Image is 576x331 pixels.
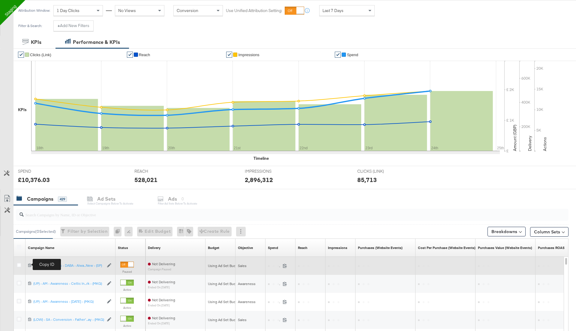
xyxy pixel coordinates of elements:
[148,268,175,271] sub: Campaign Paused
[226,52,232,58] a: ✔
[253,156,269,161] div: Timeline
[478,245,532,250] div: Purchases Value (Website Events)
[16,229,56,234] div: Campaigns ( 0 Selected)
[120,270,134,274] label: Paused
[118,245,128,250] a: Shows the current state of your Ad Campaign.
[208,245,219,250] div: Budget
[139,53,150,57] span: Reach
[134,175,157,184] div: 528,021
[134,169,179,174] span: REACH
[268,245,278,250] a: The total amount spent to date.
[27,196,53,202] div: Campaigns
[177,8,198,13] span: Conversion
[152,316,175,320] span: Not Delivering
[58,196,67,202] div: 429
[347,53,358,57] span: Spend
[328,245,347,250] a: The number of times your ad was served. On mobile apps an ad is counted as served the first time ...
[268,245,278,250] div: Spend
[238,263,247,268] span: Sales
[418,245,475,250] div: Cost Per Purchase (Website Events)
[148,245,160,250] div: Delivery
[57,8,79,13] span: 1 Day Clicks
[542,137,547,151] text: Actions
[30,53,51,57] span: Clicks (Link)
[33,299,104,304] a: (UP) - AM - Awareness - [DATE] - (MKG)
[28,245,54,250] a: Your campaign name.
[152,280,175,284] span: Not Delivering
[208,281,241,286] div: Using Ad Set Budget
[208,317,241,322] div: Using Ad Set Budget
[28,245,54,250] div: Campaign Name
[18,52,24,58] a: ✔
[298,245,307,250] div: Reach
[357,169,402,174] span: CLICKS (LINK)
[358,245,403,250] div: Purchases (Website Events)
[358,245,403,250] a: The number of times a purchase was made tracked by your Custom Audience pixel on your website aft...
[148,322,175,325] sub: ended on [DATE]
[527,136,532,151] text: Delivery
[58,23,60,29] strong: +
[18,8,50,13] div: Attribution Window:
[120,306,134,310] label: Active
[512,125,517,151] text: Amount (GBP)
[118,8,136,13] span: No Views
[208,263,241,268] div: Using Ad Set Budget
[148,286,175,289] sub: ended on [DATE]
[245,169,290,174] span: IMPRESSIONS
[238,245,253,250] a: Your campaign's objective.
[328,245,347,250] div: Impressions
[298,245,307,250] a: The number of people your ad was served to.
[245,175,273,184] div: 2,896,312
[487,227,526,236] button: Breakdowns
[357,175,377,184] div: 85,713
[238,281,256,286] span: Awareness
[238,245,253,250] div: Objective
[152,262,175,266] span: Not Delivering
[322,8,343,13] span: Last 7 Days
[226,8,282,14] label: Use Unified Attribution Setting:
[148,245,160,250] a: Reflects the ability of your Ad Campaign to achieve delivery based on ad states, schedule and bud...
[114,227,124,236] div: 0
[127,52,133,58] a: ✔
[18,24,42,28] div: Filter & Search:
[208,245,219,250] a: The maximum amount you're willing to spend on your ads, on average each day or over the lifetime ...
[31,39,41,46] div: KPIs
[208,299,241,304] div: Using Ad Set Budget
[120,288,134,292] label: Active
[18,107,27,113] div: KPIs
[120,324,134,328] label: Active
[18,175,50,184] div: £10,376.03
[238,299,256,304] span: Awareness
[478,245,532,250] a: The total value of the purchase actions tracked by your Custom Audience pixel on your website aft...
[418,245,475,250] a: The average cost for each purchase tracked by your Custom Audience pixel on your website after pe...
[33,317,104,322] a: (LOW) - SA - Conversion - Father'...ay - (MKG)
[530,227,568,237] button: Column Sets
[238,53,259,57] span: Impressions
[118,245,128,250] div: Status
[33,281,104,286] a: (UP) - AM - Awareness - Celtic In...rk - (MKG)
[238,317,247,322] span: Sales
[148,304,175,307] sub: ended on [DATE]
[18,169,63,174] span: SPEND
[152,298,175,302] span: Not Delivering
[335,52,341,58] a: ✔
[24,206,518,218] input: Search Campaigns by Name, ID or Objective
[53,20,94,31] button: +Add New Filters
[33,263,104,268] a: (LOW) - SA - Sales - DABA - Alwa...New - (SP)
[73,39,120,46] div: Performance & KPIs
